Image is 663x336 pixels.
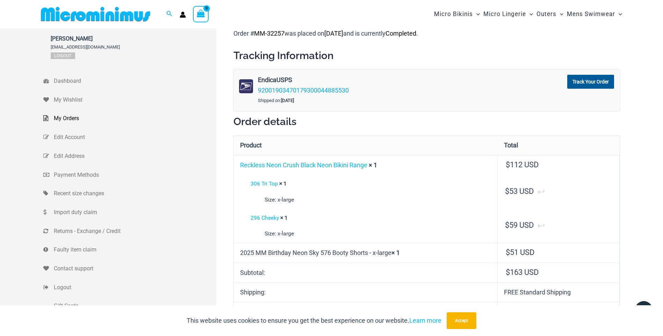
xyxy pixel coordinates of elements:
[506,248,534,257] bdi: 51 USD
[265,228,276,239] strong: Size:
[187,315,441,326] p: This website uses cookies to ensure you get the best experience on our website.
[506,248,510,257] span: $
[43,109,216,128] a: My Orders
[251,214,279,221] a: 296 Cheeky
[43,278,216,297] a: Logout
[240,161,367,169] a: Reckless Neon Crush Black Neon Bikini Range
[265,195,492,205] p: x-large
[54,244,215,255] span: Faulty item claim
[43,203,216,222] a: Import duty claim
[233,49,620,62] h2: Tracking Information
[526,5,533,23] span: Menu Toggle
[51,44,120,50] span: [EMAIL_ADDRESS][DOMAIN_NAME]
[265,195,276,205] strong: Size:
[251,180,278,187] a: 306 Tri Top
[234,302,498,321] th: Payment method:
[505,187,509,196] span: $
[54,170,215,180] span: Payment Methods
[54,151,215,161] span: Edit Address
[565,3,624,25] a: Mens SwimwearMenu ToggleMenu Toggle
[54,132,215,143] span: Edit Account
[505,187,534,196] bdi: 53 USD
[369,161,377,169] strong: × 1
[43,240,216,259] a: Faulty item claim
[506,160,539,169] bdi: 112 USD
[43,259,216,278] a: Contact support
[43,222,216,241] a: Returns - Exchange / Credit
[258,75,481,85] strong: EndicaUSPS
[239,79,253,93] img: usps.png
[54,95,215,105] span: My Wishlist
[38,6,153,22] img: MM SHOP LOGO FLAT
[43,166,216,184] a: Payment Methods
[234,283,498,302] th: Shipping:
[409,317,441,324] a: Learn more
[234,243,498,263] td: 2025 MM Birthday Neon Sky 576 Booty Shorts - x-large
[505,221,509,229] span: $
[43,72,216,90] a: Dashboard
[234,136,498,155] th: Product
[43,297,216,315] a: Gift Cards
[324,30,343,37] mark: [DATE]
[54,207,215,218] span: Import duty claim
[447,312,476,329] button: Accept
[193,6,209,22] a: View Shopping Cart, empty
[54,76,215,86] span: Dashboard
[615,5,622,23] span: Menu Toggle
[506,268,510,277] span: $
[567,5,615,23] span: Mens Swimwear
[43,184,216,203] a: Recent size changes
[498,302,619,321] td: Credit / Debit Card
[254,30,284,37] mark: MM-32257
[51,52,75,59] a: Logout
[434,5,473,23] span: Micro Bikinis
[43,128,216,147] a: Edit Account
[258,87,349,94] a: 92001903470179300044885530
[233,28,620,39] p: Order # was placed on and is currently .
[535,3,565,25] a: OutersMenu ToggleMenu Toggle
[279,180,287,187] strong: × 1
[556,5,563,23] span: Menu Toggle
[54,263,215,274] span: Contact support
[51,35,120,42] span: [PERSON_NAME]
[431,2,625,26] nav: Site Navigation
[432,3,482,25] a: Micro BikinisMenu ToggleMenu Toggle
[54,301,215,311] span: Gift Cards
[233,115,620,128] h2: Order details
[43,147,216,166] a: Edit Address
[506,160,510,169] span: $
[567,75,614,89] a: Track Your Order
[180,12,186,18] a: Account icon link
[498,136,619,155] th: Total
[483,5,526,23] span: Micro Lingerie
[482,3,535,25] a: Micro LingerieMenu ToggleMenu Toggle
[505,221,534,229] bdi: 59 USD
[385,30,416,37] mark: Completed
[258,95,482,106] div: Shipped on:
[54,188,215,199] span: Recent size changes
[43,90,216,109] a: My Wishlist
[473,5,480,23] span: Menu Toggle
[54,226,215,236] span: Returns - Exchange / Credit
[265,228,492,239] p: x-large
[536,5,556,23] span: Outers
[234,263,498,283] th: Subtotal:
[280,214,288,221] strong: × 1
[54,282,215,293] span: Logout
[506,268,539,277] span: 163 USD
[391,249,400,256] strong: × 1
[54,113,215,124] span: My Orders
[166,10,173,19] a: Search icon link
[498,283,619,302] td: FREE Standard Shipping
[281,98,294,103] strong: [DATE]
